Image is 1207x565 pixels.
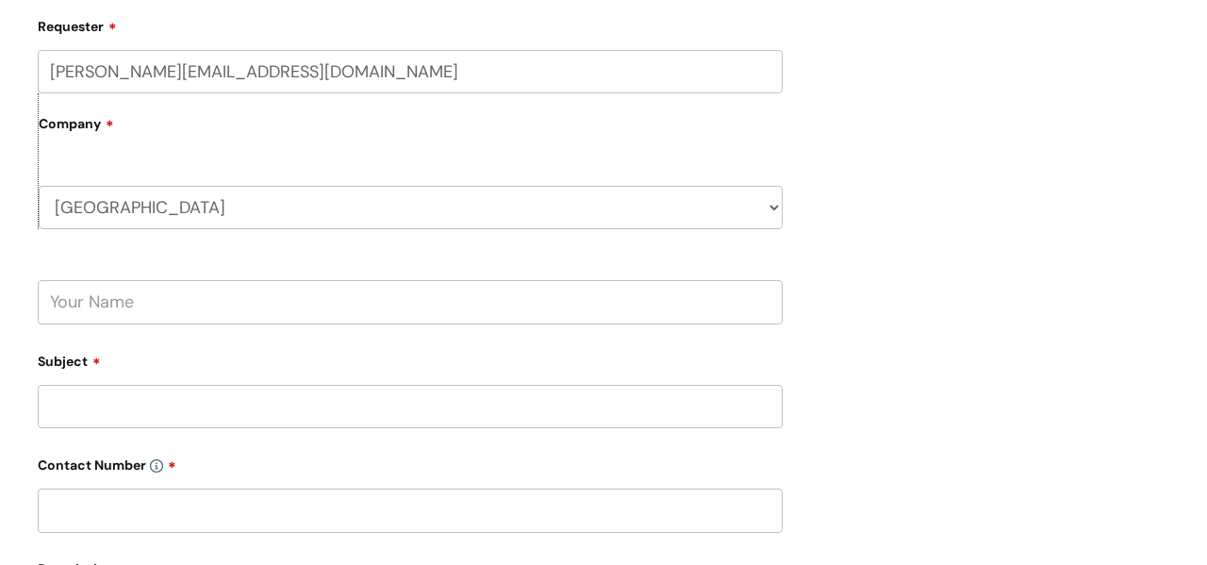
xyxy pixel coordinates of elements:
[150,459,163,473] img: info-icon.svg
[38,347,783,370] label: Subject
[38,50,783,93] input: Email
[38,280,783,324] input: Your Name
[39,109,783,152] label: Company
[38,451,783,474] label: Contact Number
[38,12,783,35] label: Requester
